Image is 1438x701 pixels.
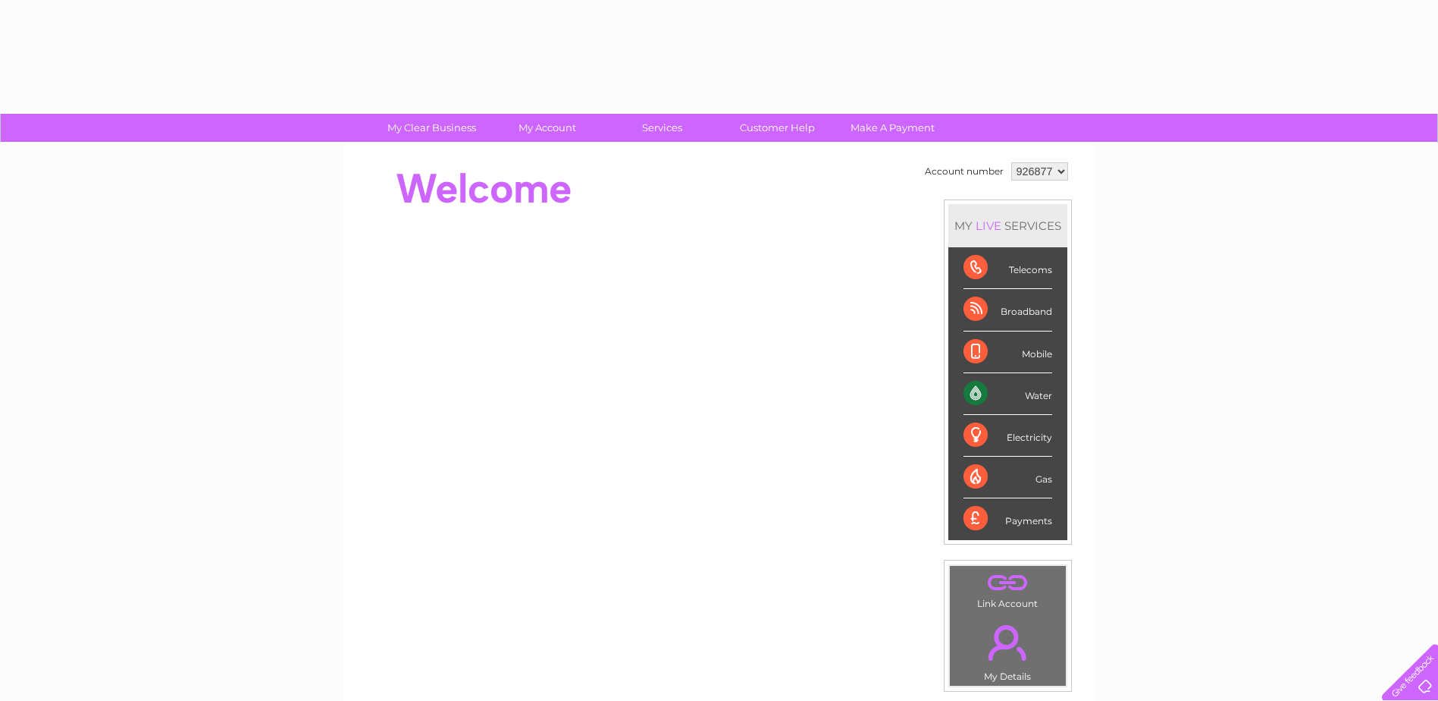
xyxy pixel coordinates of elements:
[954,570,1062,596] a: .
[369,114,494,142] a: My Clear Business
[963,457,1052,498] div: Gas
[949,612,1067,687] td: My Details
[963,289,1052,331] div: Broadband
[973,218,1004,233] div: LIVE
[963,373,1052,415] div: Water
[954,616,1062,669] a: .
[921,159,1007,184] td: Account number
[484,114,609,142] a: My Account
[963,332,1052,373] div: Mobile
[830,114,955,142] a: Make A Payment
[949,565,1067,613] td: Link Account
[600,114,725,142] a: Services
[715,114,840,142] a: Customer Help
[963,247,1052,289] div: Telecoms
[963,415,1052,457] div: Electricity
[963,498,1052,539] div: Payments
[948,204,1067,247] div: MY SERVICES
